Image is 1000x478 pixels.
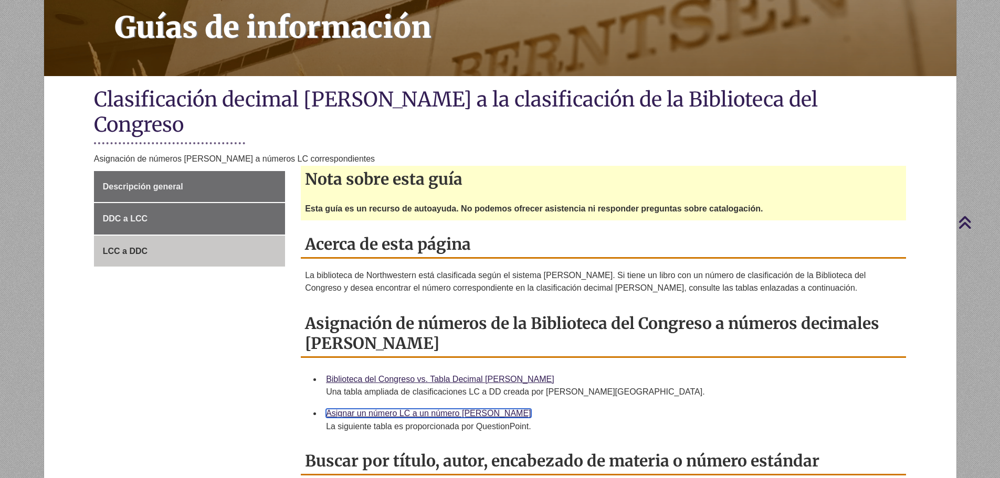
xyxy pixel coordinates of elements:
a: Asignar un número LC a un número [PERSON_NAME] [326,409,531,418]
a: DDC a LCC [94,203,285,235]
font: La siguiente tabla es proporcionada por QuestionPoint. [326,422,531,431]
a: Biblioteca del Congreso vs. Tabla Decimal [PERSON_NAME] [326,375,554,384]
font: Asignación de números [PERSON_NAME] a números LC correspondientes [94,154,375,163]
font: DDC a LCC [103,214,148,223]
a: Volver arriba [958,215,997,229]
font: Una tabla ampliada de clasificaciones LC a DD creada por [PERSON_NAME][GEOGRAPHIC_DATA]. [326,387,704,396]
font: Asignación de números de la Biblioteca del Congreso a números decimales [PERSON_NAME] [305,313,879,353]
font: Esta guía es un recurso de autoayuda. No podemos ofrecer asistencia ni responder preguntas sobre ... [305,204,763,213]
font: LCC a DDC [103,247,148,256]
div: Menú de la página de guía [94,171,285,267]
font: Acerca de esta página [305,234,471,254]
a: LCC a DDC [94,236,285,267]
font: Descripción general [103,182,183,191]
font: Guías de información [114,9,431,46]
a: Descripción general [94,171,285,203]
font: Nota sobre esta guía [305,169,462,189]
font: Clasificación decimal [PERSON_NAME] a la clasificación de la Biblioteca del Congreso [94,87,818,137]
font: La biblioteca de Northwestern está clasificada según el sistema [PERSON_NAME]. Si tiene un libro ... [305,271,866,292]
font: Buscar por título, autor, encabezado de materia o número estándar [305,451,819,471]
